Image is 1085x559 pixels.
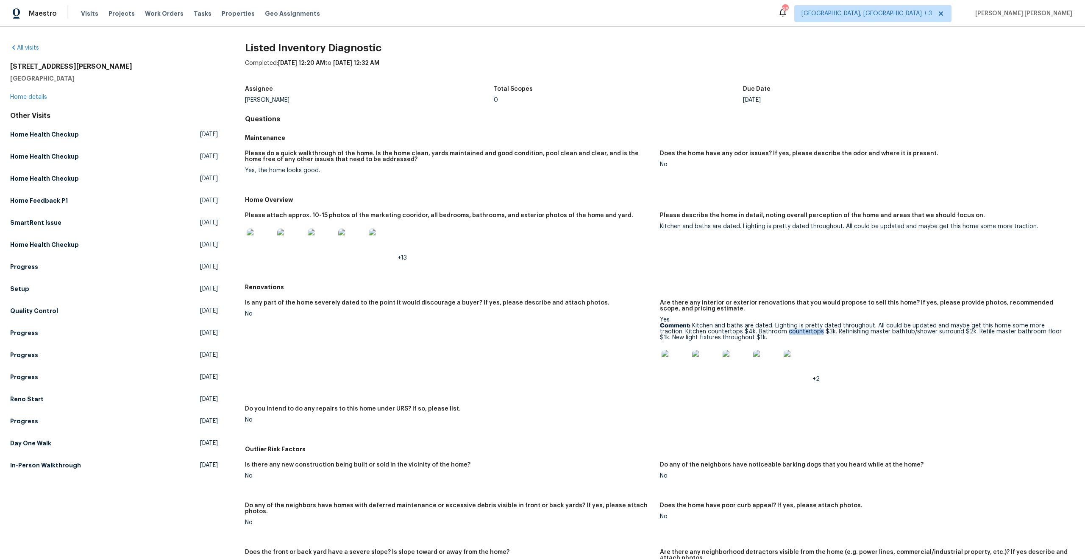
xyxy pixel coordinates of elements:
span: +13 [398,255,407,261]
span: [DATE] [200,218,218,227]
h5: Progress [10,417,38,425]
a: Quality Control[DATE] [10,303,218,319]
div: 0 [494,97,743,103]
h5: Home Health Checkup [10,130,79,139]
div: No [245,473,653,479]
span: Projects [108,9,135,18]
span: [DATE] [200,285,218,293]
div: No [660,162,1068,168]
div: No [245,417,653,423]
span: [DATE] [200,395,218,403]
span: Visits [81,9,98,18]
h5: Progress [10,329,38,337]
h5: Quality Control [10,307,58,315]
span: Maestro [29,9,57,18]
a: All visits [10,45,39,51]
div: 98 [782,5,788,14]
a: Progress[DATE] [10,347,218,363]
a: SmartRent Issue[DATE] [10,215,218,230]
h5: Home Health Checkup [10,152,79,161]
h5: Does the home have poor curb appeal? If yes, please attach photos. [660,503,862,509]
a: Home Health Checkup[DATE] [10,237,218,252]
a: Reno Start[DATE] [10,391,218,407]
h5: Setup [10,285,29,293]
h5: Are there any interior or exterior renovations that you would propose to sell this home? If yes, ... [660,300,1068,312]
p: Kitchen and baths are dated. Lighting is pretty dated throughout. All could be updated and maybe ... [660,323,1068,341]
span: Properties [222,9,255,18]
h5: Progress [10,351,38,359]
h4: Questions [245,115,1075,123]
span: [DATE] 12:20 AM [278,60,325,66]
span: Tasks [194,11,211,17]
div: Yes [660,317,1068,382]
div: Kitchen and baths are dated. Lighting is pretty dated throughout. All could be updated and maybe ... [660,224,1068,229]
h5: Total Scopes [494,86,533,92]
a: Progress[DATE] [10,369,218,385]
div: Other Visits [10,112,218,120]
span: Geo Assignments [265,9,320,18]
h5: [GEOGRAPHIC_DATA] [10,74,218,83]
a: Home details [10,94,47,100]
div: No [660,473,1068,479]
a: Home Health Checkup[DATE] [10,127,218,142]
a: Home Feedback P1[DATE] [10,193,218,208]
span: [DATE] [200,373,218,381]
h5: Due Date [743,86,771,92]
div: No [245,520,653,525]
h5: Do any of the neighbors have noticeable barking dogs that you heard while at the home? [660,462,924,468]
h5: Outlier Risk Factors [245,445,1075,453]
h5: Is there any new construction being built or sold in the vicinity of the home? [245,462,470,468]
h5: Reno Start [10,395,44,403]
span: [DATE] [200,263,218,271]
h5: Please do a quick walkthrough of the home. Is the home clean, yards maintained and good condition... [245,151,653,162]
h5: Home Overview [245,196,1075,204]
div: [PERSON_NAME] [245,97,494,103]
h5: Home Health Checkup [10,240,79,249]
span: [DATE] [200,240,218,249]
h5: Does the front or back yard have a severe slope? Is slope toward or away from the home? [245,549,509,555]
span: [GEOGRAPHIC_DATA], [GEOGRAPHIC_DATA] + 3 [801,9,932,18]
div: [DATE] [743,97,992,103]
span: [DATE] [200,417,218,425]
div: Yes, the home looks good. [245,168,653,173]
span: [DATE] [200,329,218,337]
h5: Do you intend to do any repairs to this home under URS? If so, please list. [245,406,461,412]
a: Progress[DATE] [10,325,218,341]
span: [DATE] [200,461,218,470]
span: Work Orders [145,9,184,18]
h5: Assignee [245,86,273,92]
h5: Does the home have any odor issues? If yes, please describe the odor and where it is present. [660,151,938,157]
h5: Day One Walk [10,439,51,447]
h5: Please describe the home in detail, noting overall perception of the home and areas that we shoul... [660,212,985,218]
h5: Renovations [245,283,1075,291]
a: Home Health Checkup[DATE] [10,171,218,186]
h5: Is any part of the home severely dated to the point it would discourage a buyer? If yes, please d... [245,300,609,306]
span: [DATE] [200,307,218,315]
span: [DATE] [200,130,218,139]
span: [DATE] [200,439,218,447]
div: No [245,311,653,317]
a: Setup[DATE] [10,281,218,296]
a: In-Person Walkthrough[DATE] [10,458,218,473]
span: [PERSON_NAME] [PERSON_NAME] [972,9,1072,18]
a: Progress[DATE] [10,414,218,429]
h5: Maintenance [245,134,1075,142]
span: [DATE] [200,174,218,183]
h5: In-Person Walkthrough [10,461,81,470]
div: No [660,514,1068,520]
h5: Home Health Checkup [10,174,79,183]
h2: Listed Inventory Diagnostic [245,44,1075,52]
span: +2 [812,376,820,382]
span: [DATE] [200,196,218,205]
b: Comment: [660,323,690,329]
h5: Progress [10,373,38,381]
h5: Progress [10,263,38,271]
div: Completed: to [245,59,1075,81]
span: [DATE] [200,152,218,161]
h5: Please attach approx. 10-15 photos of the marketing cooridor, all bedrooms, bathrooms, and exteri... [245,212,633,218]
h2: [STREET_ADDRESS][PERSON_NAME] [10,62,218,71]
span: [DATE] [200,351,218,359]
h5: Do any of the neighbors have homes with deferred maintenance or excessive debris visible in front... [245,503,653,514]
span: [DATE] 12:32 AM [333,60,379,66]
h5: SmartRent Issue [10,218,61,227]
